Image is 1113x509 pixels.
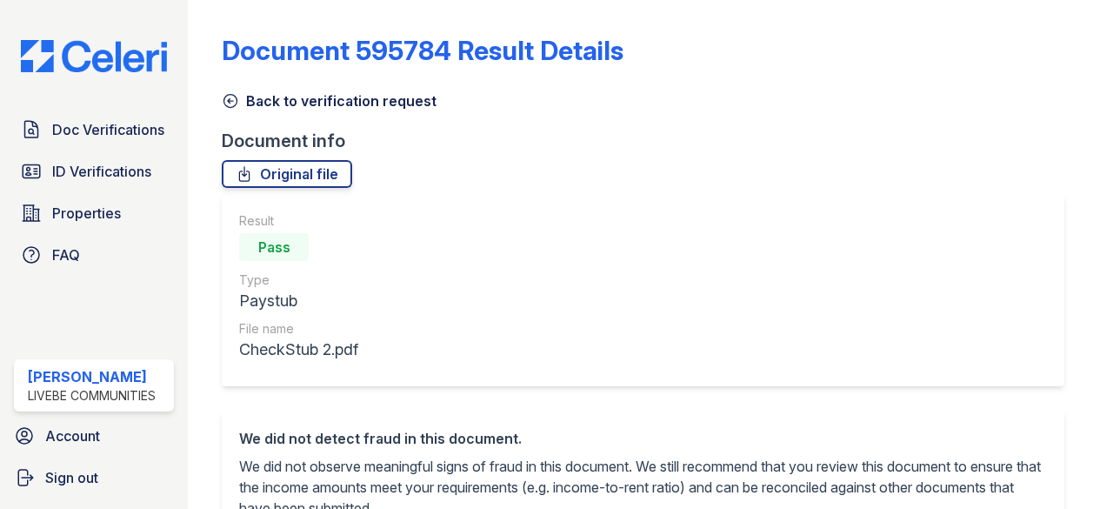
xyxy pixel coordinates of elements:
img: CE_Logo_Blue-a8612792a0a2168367f1c8372b55b34899dd931a85d93a1a3d3e32e68fde9ad4.png [7,40,181,73]
a: Document 595784 Result Details [222,35,623,66]
div: We did not detect fraud in this document. [239,428,1047,449]
span: Sign out [45,467,98,488]
a: Original file [222,160,352,188]
span: ID Verifications [52,161,151,182]
div: Paystub [239,289,358,313]
div: [PERSON_NAME] [28,366,156,387]
span: Properties [52,203,121,224]
div: Pass [239,233,309,261]
a: FAQ [14,238,174,272]
a: Sign out [7,460,181,495]
span: Account [45,425,100,446]
a: Back to verification request [222,90,437,111]
div: Type [239,271,358,289]
a: Account [7,419,181,453]
div: File name [239,320,358,338]
a: ID Verifications [14,154,174,189]
div: CheckStub 2.pdf [239,338,358,362]
div: LiveBe Communities [28,387,156,405]
a: Properties [14,196,174,231]
span: Doc Verifications [52,119,164,140]
span: FAQ [52,244,80,265]
div: Document info [222,129,1078,153]
div: Result [239,212,358,230]
a: Doc Verifications [14,112,174,147]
